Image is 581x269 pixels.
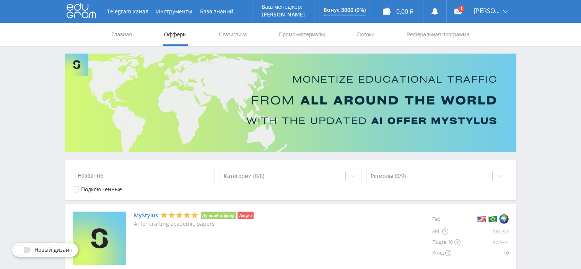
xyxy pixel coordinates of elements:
[111,23,133,46] a: Главная
[324,7,366,13] p: Бонус 3000 (0%)
[73,212,126,265] img: MyStylus
[461,226,509,237] div: 13 USD
[262,4,305,10] p: Ваш менеджер:
[474,8,501,14] span: [PERSON_NAME]
[65,54,516,152] img: Banner
[81,186,122,192] div: Подключенные
[238,212,253,219] li: Акция
[278,23,325,46] a: Промо-материалы
[432,248,461,258] div: Холд
[218,23,248,46] a: Статистика
[73,168,215,183] input: Название
[356,23,375,46] a: Потоки
[262,11,305,18] p: [PERSON_NAME]
[201,212,236,219] li: Лучший оффер
[163,23,188,46] a: Офферы
[432,212,461,226] div: Гео
[134,221,254,227] p: AI for crafting academic papers
[34,247,73,253] span: Новый дизайн
[461,248,509,258] div: 10
[406,23,470,46] a: Реферальная программа
[432,226,461,237] div: EPL
[461,237,509,248] div: 97.43%
[160,211,199,219] div: 5 Stars
[432,237,461,248] div: Подтв. %
[134,212,158,218] a: MyStylus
